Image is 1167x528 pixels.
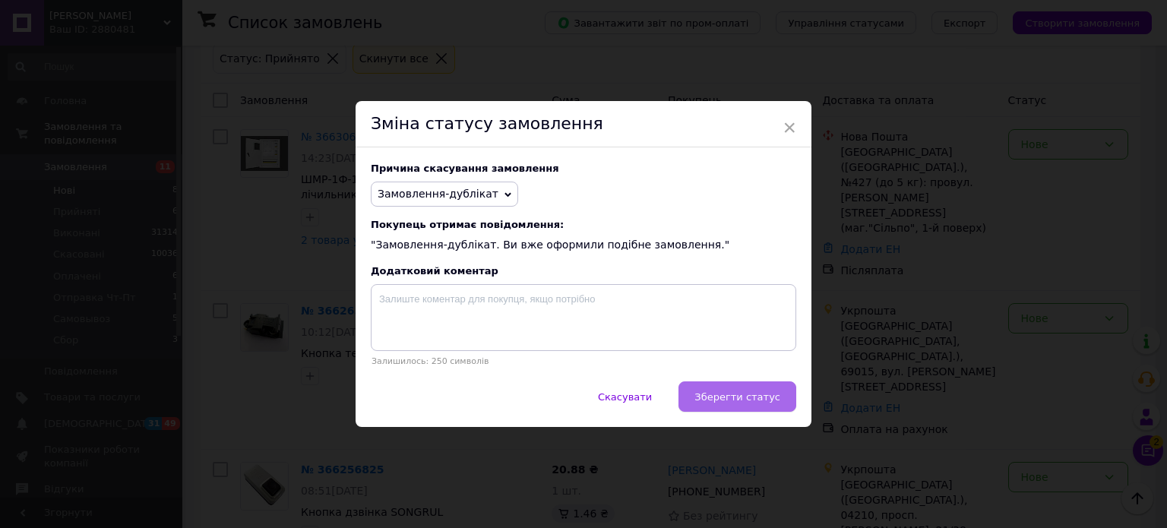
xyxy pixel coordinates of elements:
span: Скасувати [598,391,652,403]
p: Залишилось: 250 символів [371,356,796,366]
div: Причина скасування замовлення [371,163,796,174]
div: "Замовлення-дублікат. Ви вже оформили подібне замовлення." [371,219,796,253]
button: Зберегти статус [678,381,796,412]
div: Додатковий коментар [371,265,796,277]
span: Замовлення-дублікат [378,188,498,200]
button: Скасувати [582,381,668,412]
span: × [783,115,796,141]
div: Зміна статусу замовлення [356,101,811,147]
span: Покупець отримає повідомлення: [371,219,796,230]
span: Зберегти статус [694,391,780,403]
